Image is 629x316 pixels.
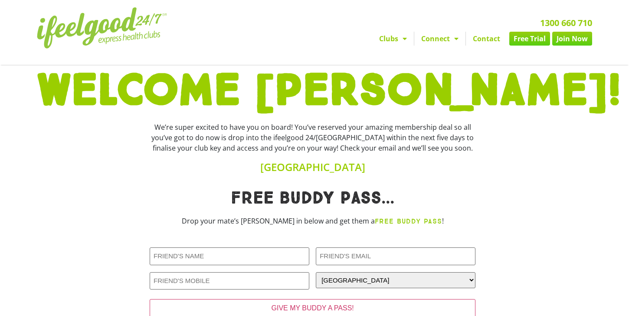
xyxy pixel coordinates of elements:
a: Clubs [372,32,414,46]
h1: Free Buddy pass... [150,190,475,207]
a: Connect [414,32,465,46]
a: Free Trial [509,32,550,46]
a: Join Now [552,32,592,46]
input: FRIEND'S MOBILE [150,272,309,290]
h1: WELCOME [PERSON_NAME]! [37,69,592,113]
strong: FREE BUDDY PASS [375,217,442,225]
input: FRIEND'S EMAIL [316,247,475,265]
a: 1300 660 710 [540,17,592,29]
h4: [GEOGRAPHIC_DATA] [150,162,475,172]
nav: Menu [234,32,592,46]
p: Drop your mate’s [PERSON_NAME] in below and get them a ! [150,216,475,227]
a: Contact [466,32,507,46]
input: FRIEND'S NAME [150,247,309,265]
div: We’re super excited to have you on board! You’ve reserved your amazing membership deal so all you... [150,122,475,153]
